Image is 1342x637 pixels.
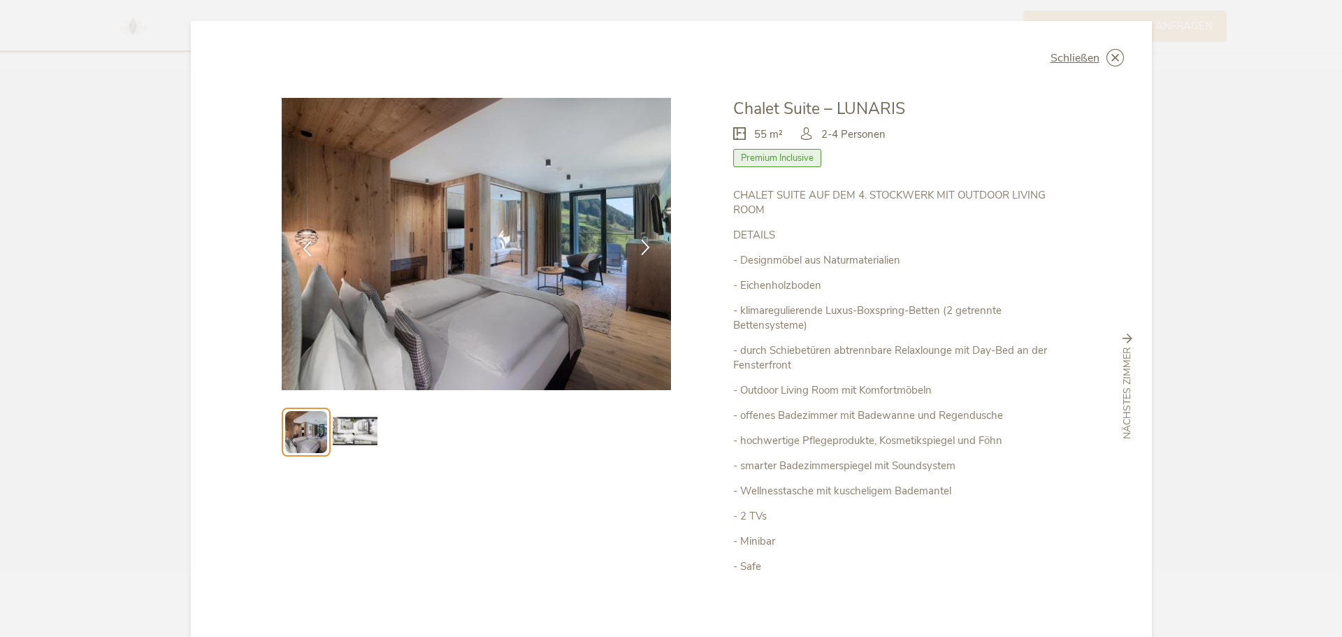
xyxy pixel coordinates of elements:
p: - Safe [733,559,1060,574]
span: 55 m² [754,127,783,142]
p: - klimaregulierende Luxus-Boxspring-Betten (2 getrennte Bettensysteme) [733,303,1060,333]
p: - durch Schiebetüren abtrennbare Relaxlounge mit Day-Bed an der Fensterfront [733,343,1060,373]
p: - hochwertige Pflegeprodukte, Kosmetikspiegel und Föhn [733,434,1060,448]
p: - smarter Badezimmerspiegel mit Soundsystem [733,459,1060,473]
p: CHALET SUITE AUF DEM 4. STOCKWERK MIT OUTDOOR LIVING ROOM [733,188,1060,217]
p: - Minibar [733,534,1060,549]
p: DETAILS [733,228,1060,243]
p: - Designmöbel aus Naturmaterialien [733,253,1060,268]
span: Premium Inclusive [733,149,821,167]
span: Chalet Suite – LUNARIS [733,98,905,120]
img: Preview [285,411,327,453]
p: - 2 TVs [733,509,1060,524]
img: Chalet Suite – LUNARIS [282,98,672,390]
span: 2-4 Personen [821,127,886,142]
p: - Wellnesstasche mit kuscheligem Bademantel [733,484,1060,499]
p: - offenes Badezimmer mit Badewanne und Regendusche [733,408,1060,423]
p: - Eichenholzboden [733,278,1060,293]
span: nächstes Zimmer [1120,348,1134,440]
p: - Outdoor Living Room mit Komfortmöbeln [733,383,1060,398]
img: Preview [333,410,377,455]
